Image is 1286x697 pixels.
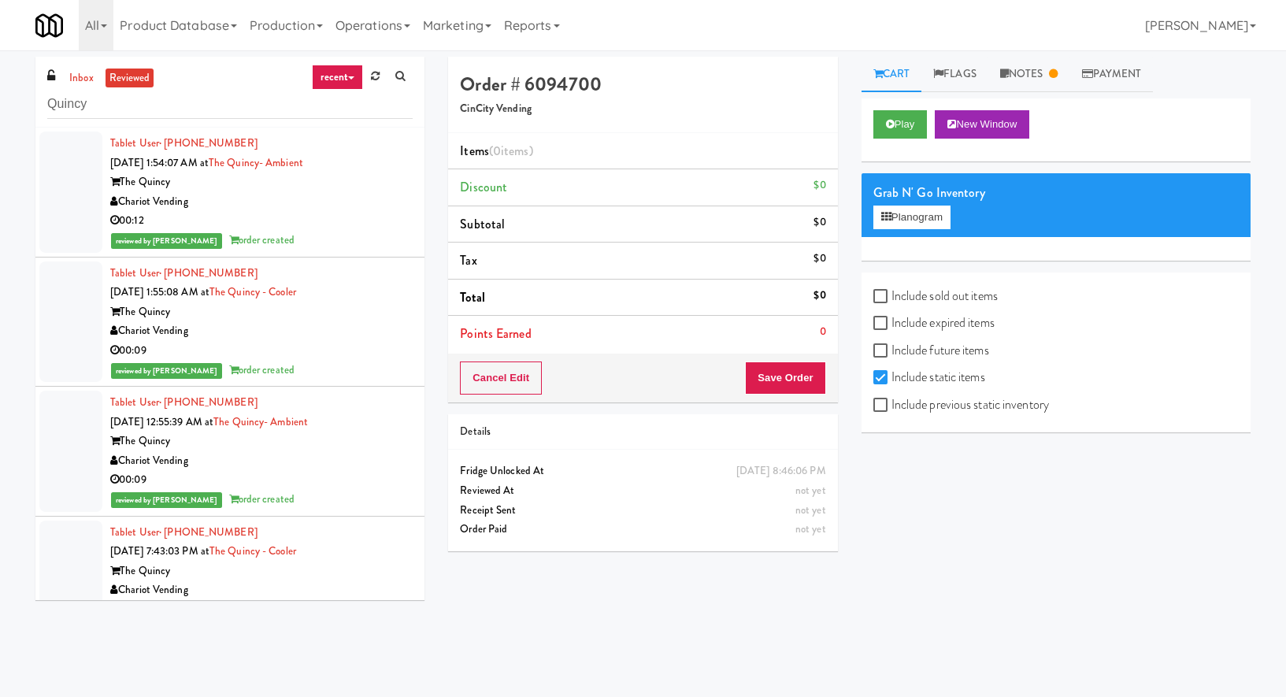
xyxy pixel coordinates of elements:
li: Tablet User· [PHONE_NUMBER][DATE] 1:54:07 AM atThe Quincy- AmbientThe QuincyChariot Vending00:12r... [35,128,424,258]
a: The Quincy- Ambient [213,414,308,429]
span: [DATE] 12:55:39 AM at [110,414,213,429]
span: Total [460,288,485,306]
span: not yet [795,521,826,536]
a: Cart [862,57,922,92]
div: $0 [813,213,825,232]
button: Cancel Edit [460,361,542,395]
span: not yet [795,502,826,517]
span: not yet [795,483,826,498]
label: Include expired items [873,311,995,335]
li: Tablet User· [PHONE_NUMBER][DATE] 7:43:03 PM atThe Quincy - CoolerThe QuincyChariot Vending00:17r... [35,517,424,647]
div: Fridge Unlocked At [460,462,825,481]
span: reviewed by [PERSON_NAME] [111,492,222,508]
div: $0 [813,249,825,269]
div: 00:09 [110,470,413,490]
ng-pluralize: items [501,142,529,160]
label: Include future items [873,339,989,362]
div: Chariot Vending [110,192,413,212]
div: $0 [813,286,825,306]
div: Details [460,422,825,442]
div: Grab N' Go Inventory [873,181,1239,205]
span: [DATE] 7:43:03 PM at [110,543,209,558]
div: [DATE] 8:46:06 PM [736,462,826,481]
span: (0 ) [489,142,533,160]
label: Include previous static inventory [873,393,1049,417]
input: Include future items [873,345,891,358]
div: The Quincy [110,172,413,192]
span: Items [460,142,532,160]
input: Include expired items [873,317,891,330]
div: Chariot Vending [110,451,413,471]
span: reviewed by [PERSON_NAME] [111,233,222,249]
span: order created [229,362,295,377]
span: [DATE] 1:54:07 AM at [110,155,209,170]
h4: Order # 6094700 [460,74,825,95]
button: Play [873,110,928,139]
a: recent [312,65,364,90]
label: Include sold out items [873,284,998,308]
a: Notes [988,57,1070,92]
a: Tablet User· [PHONE_NUMBER] [110,395,258,410]
div: Chariot Vending [110,580,413,600]
input: Search vision orders [47,90,413,119]
span: reviewed by [PERSON_NAME] [111,363,222,379]
img: Micromart [35,12,63,39]
a: The Quincy - Cooler [209,284,296,299]
div: Reviewed At [460,481,825,501]
a: reviewed [106,69,154,88]
a: inbox [65,69,98,88]
span: · [PHONE_NUMBER] [159,395,258,410]
a: Tablet User· [PHONE_NUMBER] [110,135,258,150]
li: Tablet User· [PHONE_NUMBER][DATE] 1:55:08 AM atThe Quincy - CoolerThe QuincyChariot Vending00:09r... [35,258,424,387]
div: Receipt Sent [460,501,825,521]
li: Tablet User· [PHONE_NUMBER][DATE] 12:55:39 AM atThe Quincy- AmbientThe QuincyChariot Vending00:09... [35,387,424,517]
div: The Quincy [110,302,413,322]
input: Include sold out items [873,291,891,303]
div: 0 [820,322,826,342]
span: Subtotal [460,215,505,233]
button: New Window [935,110,1029,139]
span: order created [229,232,295,247]
div: 00:12 [110,211,413,231]
div: Chariot Vending [110,321,413,341]
button: Save Order [745,361,825,395]
input: Include previous static inventory [873,399,891,412]
a: Payment [1070,57,1154,92]
span: Tax [460,251,476,269]
span: Points Earned [460,324,531,343]
a: Tablet User· [PHONE_NUMBER] [110,525,258,539]
label: Include static items [873,365,985,389]
a: Flags [921,57,988,92]
div: The Quincy [110,562,413,581]
span: · [PHONE_NUMBER] [159,135,258,150]
div: 00:09 [110,341,413,361]
div: The Quincy [110,432,413,451]
span: · [PHONE_NUMBER] [159,265,258,280]
a: The Quincy- Ambient [209,155,303,170]
div: $0 [813,176,825,195]
span: Discount [460,178,507,196]
a: The Quincy - Cooler [209,543,296,558]
a: Tablet User· [PHONE_NUMBER] [110,265,258,280]
button: Planogram [873,206,951,229]
span: · [PHONE_NUMBER] [159,525,258,539]
input: Include static items [873,372,891,384]
span: order created [229,491,295,506]
h5: CinCity Vending [460,103,825,115]
span: [DATE] 1:55:08 AM at [110,284,209,299]
div: Order Paid [460,520,825,539]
